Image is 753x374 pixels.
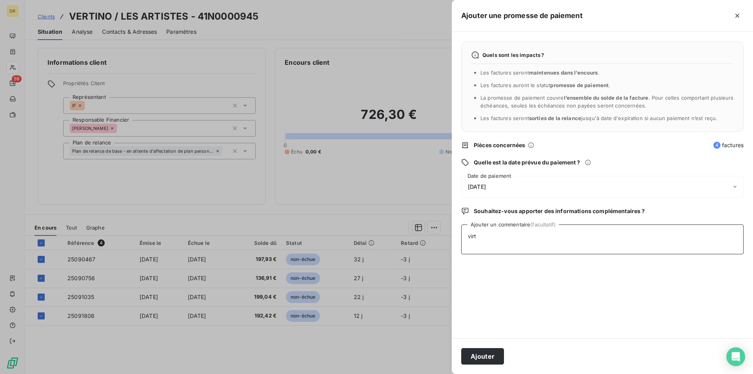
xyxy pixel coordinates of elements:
span: l’ensemble du solde de la facture [564,95,649,101]
span: sorties de la relance [529,115,581,121]
span: Quelle est la date prévue du paiement ? [474,159,580,166]
span: 4 [713,142,720,149]
span: Quels sont les impacts ? [482,52,544,58]
span: Pièces concernées [474,141,526,149]
span: Les factures seront jusqu'à date d'expiration si aucun paiement n’est reçu. [480,115,717,121]
span: Les factures seront . [480,69,600,76]
span: maintenues dans l’encours [529,69,598,76]
span: [DATE] [468,184,486,190]
h5: Ajouter une promesse de paiement [461,10,583,21]
textarea: virt [461,224,744,254]
button: Ajouter [461,348,504,365]
span: Souhaitez-vous apporter des informations complémentaires ? [474,207,645,215]
div: Open Intercom Messenger [726,347,745,366]
span: Les factures auront le statut . [480,82,611,88]
span: La promesse de paiement couvre . Pour celles comportant plusieurs échéances, seules les échéances... [480,95,734,109]
span: factures [713,141,744,149]
span: promesse de paiement [550,82,609,88]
